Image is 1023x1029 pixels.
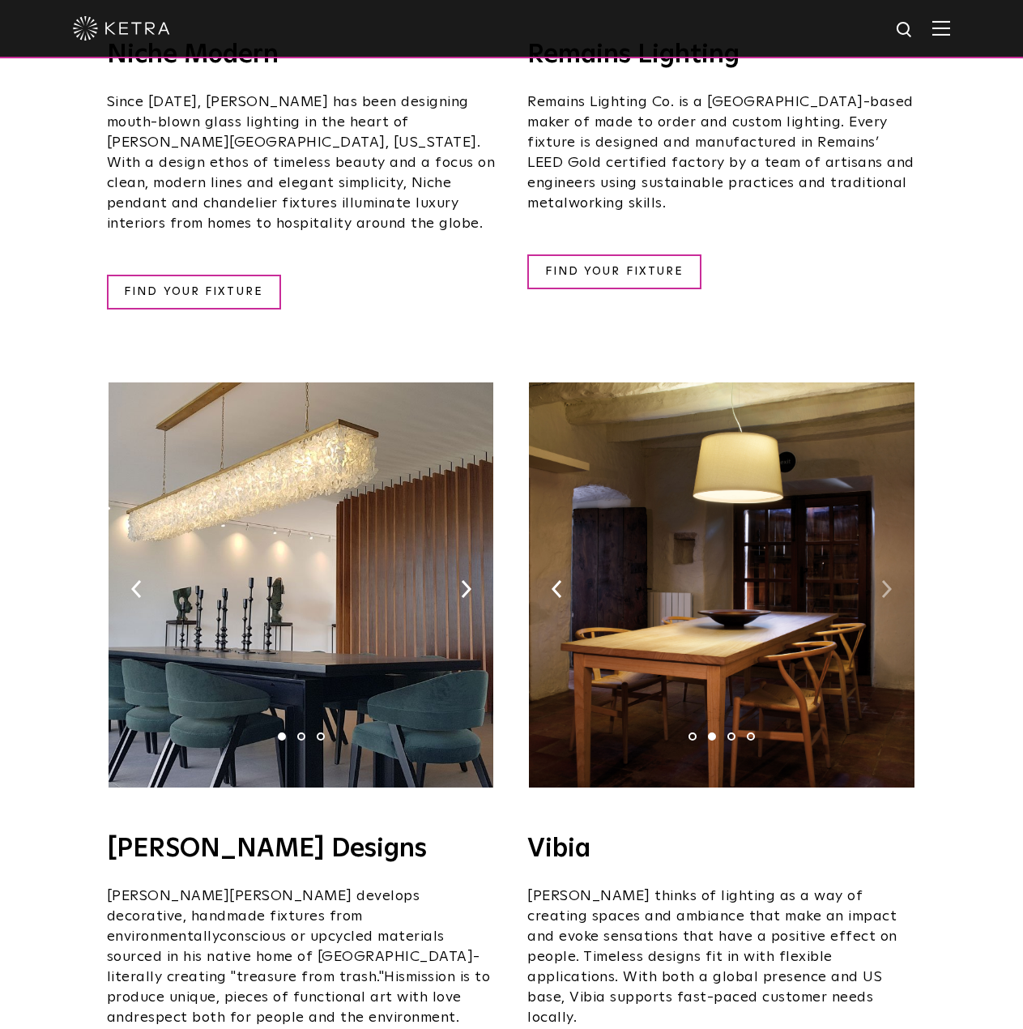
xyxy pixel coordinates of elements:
[461,580,471,598] img: arrow-right-black.svg
[73,16,170,41] img: ketra-logo-2019-white
[229,889,352,903] span: [PERSON_NAME]
[107,970,491,1025] span: mission is to produce unique, pieces of functional art with love and
[109,382,493,788] img: Pikus_KetraReadySolutions-02.jpg
[552,580,562,598] img: arrow-left-black.svg
[932,20,950,36] img: Hamburger%20Nav.svg
[107,889,420,944] span: develops decorative, handmade fixtures from environmentally
[107,929,480,984] span: conscious or upcycled materials sourced in his native home of [GEOGRAPHIC_DATA]- literally creati...
[529,382,914,788] img: VIBIA_KetraReadySolutions-03.jpg
[881,580,892,598] img: arrow-right-black.svg
[384,970,406,984] span: His
[107,275,281,310] a: FIND YOUR FIXTURE
[527,254,701,289] a: FIND YOUR FIXTURE
[131,580,142,598] img: arrow-left-black.svg
[107,92,496,234] p: Since [DATE], [PERSON_NAME] has been designing mouth-blown glass lighting in the heart of [PERSON...
[895,20,915,41] img: search icon
[527,836,916,862] h4: Vibia
[527,886,916,1028] p: [PERSON_NAME] thinks of lighting as a way of creating spaces and ambiance that make an impact and...
[134,1010,459,1025] span: respect both for people and the environment.
[107,889,230,903] span: [PERSON_NAME]
[107,836,496,862] h4: [PERSON_NAME] Designs​
[527,92,916,214] p: Remains Lighting Co. is a [GEOGRAPHIC_DATA]-based maker of made to order and custom lighting. Eve...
